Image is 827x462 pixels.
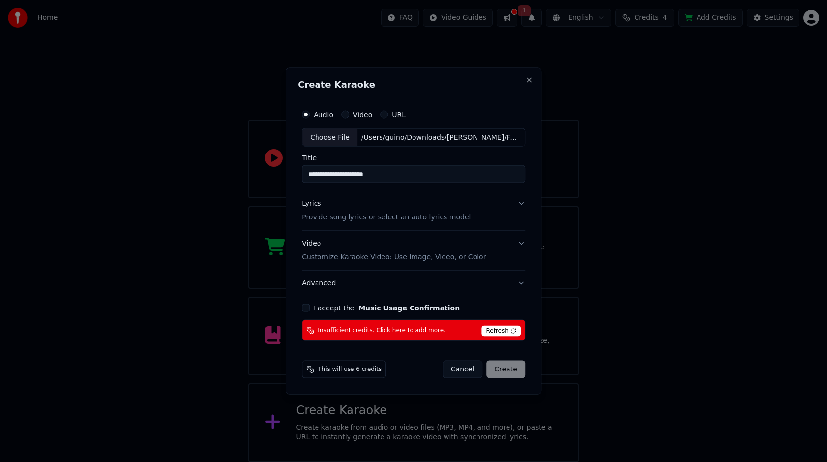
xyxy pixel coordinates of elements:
button: LyricsProvide song lyrics or select an auto lyrics model [302,191,525,230]
div: Lyrics [302,199,321,209]
div: Video [302,239,486,262]
label: Video [353,111,372,118]
label: I accept the [314,305,460,311]
button: Cancel [443,361,482,378]
div: Choose File [302,128,357,146]
button: I accept the [358,305,460,311]
label: Audio [314,111,333,118]
div: /Users/guino/Downloads/[PERSON_NAME]/Fuente de Vida” (Edit).mp3 [357,132,525,142]
button: Advanced [302,271,525,296]
span: This will use 6 credits [318,366,382,373]
p: Provide song lyrics or select an auto lyrics model [302,213,471,222]
label: Title [302,154,525,161]
p: Customize Karaoke Video: Use Image, Video, or Color [302,252,486,262]
span: Refresh [481,326,520,337]
span: Insufficient credits. Click here to add more. [318,326,445,334]
label: URL [392,111,406,118]
button: VideoCustomize Karaoke Video: Use Image, Video, or Color [302,231,525,270]
h2: Create Karaoke [298,80,529,89]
